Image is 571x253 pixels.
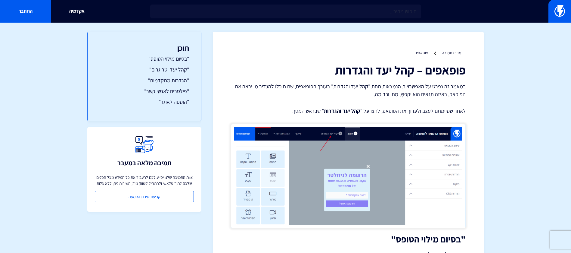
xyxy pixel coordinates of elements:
a: קביעת שיחת הטמעה [95,191,194,202]
p: במאמר זה נפרט על האפשרויות הנמצאות תחת "קהל יעד והגדרות" בעורך הפופאפים, שם תוכלו להגדיר מי יראה ... [231,83,466,98]
h3: תמיכה מלאה במעבר [117,159,172,166]
a: "הוספה לאתר" [100,98,189,106]
a: מרכז תמיכה [442,50,461,55]
h2: "בסיום מילוי הטופס" [231,234,466,244]
h3: תוכן [100,44,189,52]
a: "קהל יעד וטריגרים" [100,66,189,74]
p: צוות התמיכה שלנו יסייע לכם להעביר את כל המידע מכל הכלים שלכם לתוך פלאשי ולהתחיל לשווק מיד, השירות... [95,174,194,186]
a: פופאפים [414,50,428,55]
a: "פילטרים לאנשי קשר" [100,87,189,95]
input: חיפוש מהיר... [150,5,421,18]
a: "הגדרות מתקדמות" [100,77,189,84]
strong: קהל יעד והגדרות [324,107,360,114]
p: לאחר שסיימתם לעצב ולערוך את הפופאפ, לחצו על " " שבראש המסך. [231,107,466,115]
h1: פופאפים – קהל יעד והגדרות [231,63,466,77]
a: "בסיום מילוי הטופס" [100,55,189,63]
